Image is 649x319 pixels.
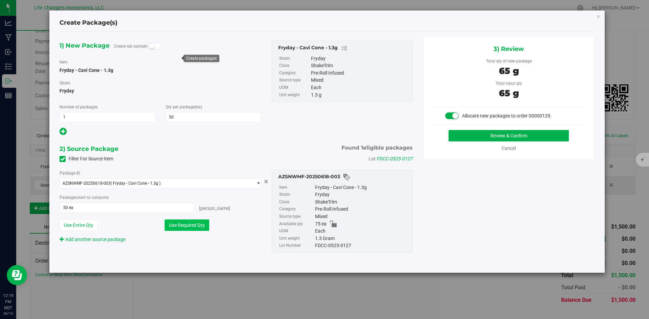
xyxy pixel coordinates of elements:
label: Category [279,70,310,77]
button: Review & Confirm [449,130,569,141]
label: Category [279,206,314,213]
span: Add new output [59,130,67,135]
div: Mixed [311,77,409,84]
span: 65 g [499,65,519,76]
span: Found eligible packages [341,144,413,152]
span: Fryday - Cavi Cone - 1.3g [59,68,113,73]
h4: Create Package(s) [59,19,117,27]
div: 1.3 Gram [315,235,409,242]
div: 1.3 g [311,91,409,99]
button: Cancel button [262,177,270,186]
span: 2) Source Package [59,144,118,154]
span: ( Fryday - Cavi Cone - 1.3g ) [111,181,161,186]
label: Unit weight [279,235,314,242]
label: Class [279,62,310,70]
span: FDCC-0525-0127 [377,156,413,161]
label: Source type [279,77,310,84]
div: Each [311,84,409,91]
span: AZSNWMF-20250618-003 [63,181,111,186]
div: ShakeTrim [315,198,409,206]
span: Package ID [59,171,80,176]
button: Use Required Qty [165,219,209,231]
label: Strain [279,55,310,62]
label: UOM [279,228,314,235]
span: 3) Review [494,44,524,54]
label: Available qty [279,220,314,228]
input: 1 [60,112,155,122]
span: [PERSON_NAME] [199,206,230,211]
span: Lot [368,156,376,161]
div: Create packages [186,56,217,61]
div: Pre-Roll Infused [311,70,409,77]
label: UOM [279,84,310,91]
span: 1) New Package [59,41,110,51]
span: Total qty of new package [486,59,532,63]
span: Number of packages [59,105,98,109]
div: Fryday - Cavi Cone - 1.3g [315,184,409,191]
span: Allocate new packages to order 00000129. [462,113,552,118]
span: 65 g [499,88,519,99]
label: Class [279,198,314,206]
a: Add another source package [59,237,125,242]
div: Fryday [311,55,409,62]
div: Each [315,228,409,235]
div: Fryday - Cavi Cone - 1.3g [278,44,409,52]
a: Cancel [502,145,516,151]
input: 50 ea [60,203,194,212]
span: select [253,179,261,188]
div: Fryday [315,191,409,198]
label: Strain [59,80,70,86]
label: Strain [279,191,314,198]
label: Unit weight [279,91,310,99]
label: Item [59,59,68,65]
span: (ea) [195,105,202,109]
span: count [75,195,86,200]
div: AZSNWMF-20250618-003 [278,173,409,181]
iframe: Resource center [7,265,27,285]
div: FDCC-0525-0127 [315,242,409,249]
span: Package to consume [59,195,109,200]
span: 1 [361,144,363,151]
span: Qty per package [166,105,202,109]
span: Fryday [59,86,261,96]
label: Source type [279,213,314,220]
label: Create lab sample [114,41,147,51]
div: ShakeTrim [311,62,409,70]
div: Mixed [315,213,409,220]
div: Pre-Roll Infused [315,206,409,213]
button: Use Entire Qty [59,219,98,231]
label: Filter For Source Item [59,155,113,162]
label: Item [279,184,314,191]
input: 50 [166,112,261,122]
span: 75 ea [315,220,327,228]
span: Total input qty [496,81,522,86]
label: Lot Number [279,242,314,249]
